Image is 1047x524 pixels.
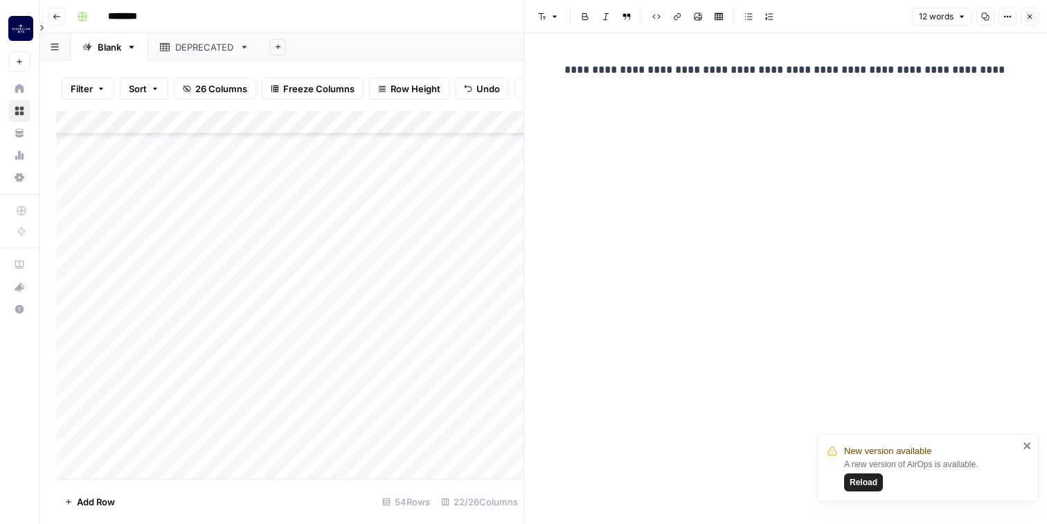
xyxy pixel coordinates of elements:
[8,16,33,41] img: Magellan Jets Logo
[62,78,114,100] button: Filter
[8,166,30,189] a: Settings
[844,444,931,458] span: New version available
[8,78,30,100] a: Home
[8,276,30,298] button: What's new?
[436,491,523,513] div: 22/26 Columns
[455,78,509,100] button: Undo
[850,476,877,489] span: Reload
[56,491,123,513] button: Add Row
[148,33,261,61] a: DEPRECATED
[283,82,355,96] span: Freeze Columns
[120,78,168,100] button: Sort
[77,495,115,509] span: Add Row
[174,78,256,100] button: 26 Columns
[919,10,954,23] span: 12 words
[8,298,30,320] button: Help + Support
[9,277,30,297] div: What's new?
[391,82,440,96] span: Row Height
[8,11,30,46] button: Workspace: Magellan Jets
[844,458,1019,491] div: A new version of AirOps is available.
[98,40,121,54] div: Blank
[369,78,449,100] button: Row Height
[8,122,30,144] a: Your Data
[129,82,147,96] span: Sort
[8,100,30,122] a: Browse
[377,491,436,513] div: 54 Rows
[71,82,93,96] span: Filter
[1023,440,1032,451] button: close
[71,33,148,61] a: Blank
[913,8,972,26] button: 12 words
[476,82,500,96] span: Undo
[175,40,234,54] div: DEPRECATED
[195,82,247,96] span: 26 Columns
[262,78,364,100] button: Freeze Columns
[844,473,883,491] button: Reload
[8,254,30,276] a: AirOps Academy
[8,144,30,166] a: Usage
